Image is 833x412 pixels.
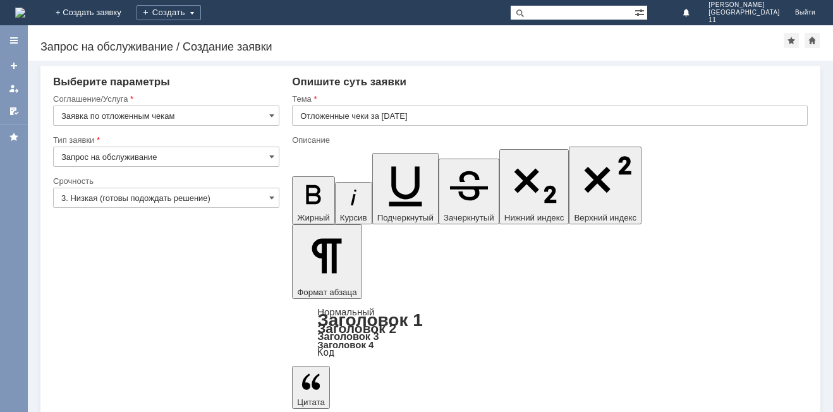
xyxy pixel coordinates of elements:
[292,224,362,299] button: Формат абзаца
[53,76,170,88] span: Выберите параметры
[317,330,379,342] a: Заголовок 3
[504,213,564,222] span: Нижний индекс
[317,306,374,317] a: Нормальный
[569,147,641,224] button: Верхний индекс
[15,8,25,18] img: logo
[137,5,201,20] div: Создать
[297,213,330,222] span: Жирный
[377,213,434,222] span: Подчеркнутый
[15,8,25,18] a: Перейти на домашнюю страницу
[784,33,799,48] div: Добавить в избранное
[4,101,24,121] a: Мои согласования
[317,321,396,336] a: Заголовок 2
[499,149,569,224] button: Нижний индекс
[4,56,24,76] a: Создать заявку
[292,76,406,88] span: Опишите суть заявки
[317,339,374,350] a: Заголовок 4
[444,213,494,222] span: Зачеркнутый
[372,153,439,224] button: Подчеркнутый
[292,176,335,224] button: Жирный
[574,213,636,222] span: Верхний индекс
[708,9,780,16] span: [GEOGRAPHIC_DATA]
[4,78,24,99] a: Мои заявки
[805,33,820,48] div: Сделать домашней страницей
[340,213,367,222] span: Курсив
[53,95,277,103] div: Соглашение/Услуга
[708,16,780,24] span: 11
[292,308,808,357] div: Формат абзаца
[292,366,330,409] button: Цитата
[335,182,372,224] button: Курсив
[317,347,334,358] a: Код
[439,159,499,224] button: Зачеркнутый
[292,95,805,103] div: Тема
[635,6,647,18] span: Расширенный поиск
[53,136,277,144] div: Тип заявки
[297,397,325,407] span: Цитата
[53,177,277,185] div: Срочность
[292,136,805,144] div: Описание
[317,310,423,330] a: Заголовок 1
[40,40,784,53] div: Запрос на обслуживание / Создание заявки
[297,288,356,297] span: Формат абзаца
[708,1,780,9] span: [PERSON_NAME]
